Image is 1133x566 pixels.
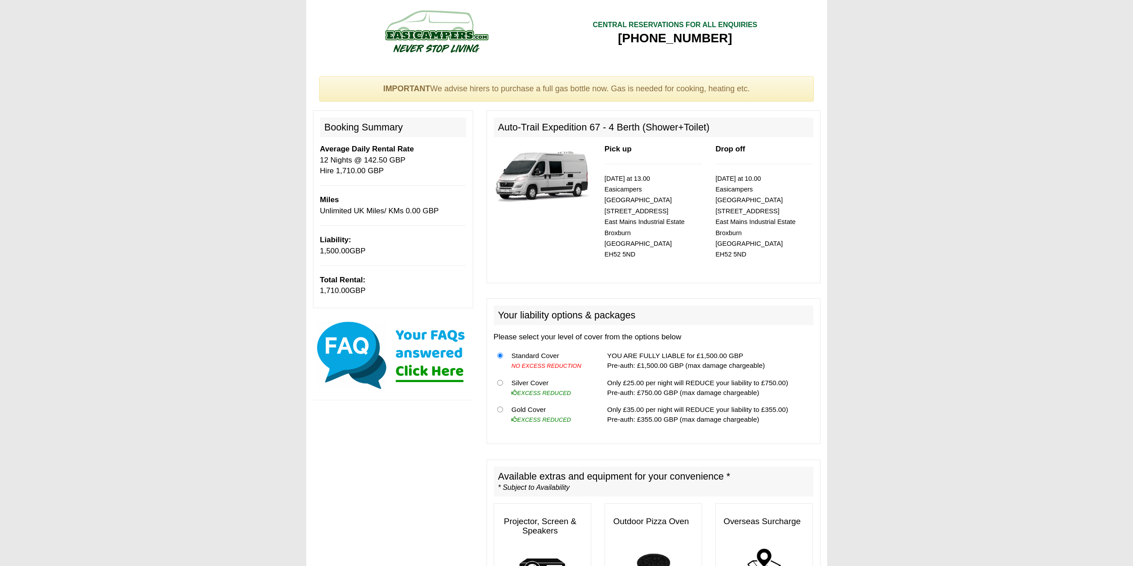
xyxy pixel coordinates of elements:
[320,145,414,153] b: Average Daily Rental Rate
[498,484,570,491] i: * Subject to Availability
[593,20,757,30] div: CENTRAL RESERVATIONS FOR ALL ENQUIRIES
[604,374,813,401] td: Only £25.00 per night will REDUCE your liability to £750.00) Pre-auth: £750.00 GBP (max damage ch...
[593,30,757,46] div: [PHONE_NUMBER]
[605,513,702,531] h3: Outdoor Pizza Oven
[604,401,813,428] td: Only £35.00 per night will REDUCE your liability to £355.00) Pre-auth: £355.00 GBP (max damage ch...
[715,175,796,258] small: [DATE] at 10.00 Easicampers [GEOGRAPHIC_DATA] [STREET_ADDRESS] East Mains Industrial Estate Broxb...
[512,362,581,369] i: NO EXCESS REDUCTION
[320,276,365,284] b: Total Rental:
[715,145,745,153] b: Drop off
[508,374,593,401] td: Silver Cover
[508,401,593,428] td: Gold Cover
[319,76,814,102] div: We advise hirers to purchase a full gas bottle now. Gas is needed for cooking, heating etc.
[508,347,593,375] td: Standard Cover
[494,305,813,325] h2: Your liability options & packages
[313,320,473,391] img: Click here for our most common FAQs
[320,236,351,244] b: Liability:
[605,175,685,258] small: [DATE] at 13.00 Easicampers [GEOGRAPHIC_DATA] [STREET_ADDRESS] East Mains Industrial Estate Broxb...
[494,332,813,342] p: Please select your level of cover from the options below
[494,513,591,540] h3: Projector, Screen & Speakers
[320,195,466,216] p: Unlimited UK Miles/ KMs 0.00 GBP
[716,513,812,531] h3: Overseas Surcharge
[494,144,591,207] img: 337.jpg
[605,145,632,153] b: Pick up
[512,390,571,396] i: EXCESS REDUCED
[320,235,466,257] p: GBP
[383,84,430,93] strong: IMPORTANT
[512,416,571,423] i: EXCESS REDUCED
[604,347,813,375] td: YOU ARE FULLY LIABLE for £1,500.00 GBP Pre-auth: £1,500.00 GBP (max damage chargeable)
[320,144,466,176] p: 12 Nights @ 142.50 GBP Hire 1,710.00 GBP
[320,247,350,255] span: 1,500.00
[320,118,466,137] h2: Booking Summary
[494,118,813,137] h2: Auto-Trail Expedition 67 - 4 Berth (Shower+Toilet)
[352,7,521,56] img: campers-checkout-logo.png
[320,286,350,295] span: 1,710.00
[320,195,339,204] b: Miles
[320,275,466,297] p: GBP
[494,467,813,497] h2: Available extras and equipment for your convenience *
